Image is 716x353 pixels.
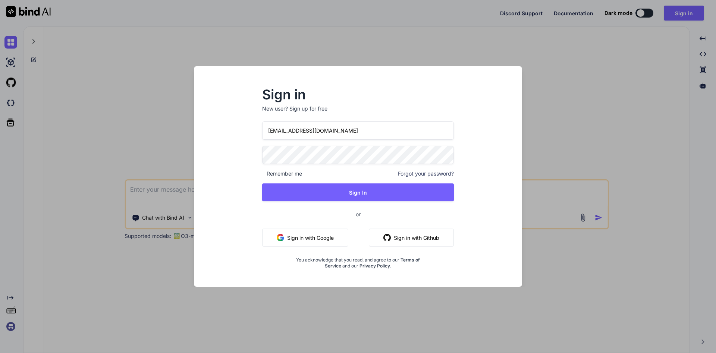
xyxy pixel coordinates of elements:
div: Sign up for free [289,105,327,112]
span: Remember me [262,170,302,177]
span: or [326,205,390,223]
input: Login or Email [262,121,454,140]
button: Sign in with Github [369,229,454,247]
span: Forgot your password? [398,170,454,177]
h2: Sign in [262,89,454,100]
div: You acknowledge that you read, and agree to our and our [294,253,422,269]
button: Sign in with Google [262,229,348,247]
img: github [383,234,391,241]
a: Terms of Service [325,257,420,269]
a: Privacy Policy. [359,263,392,269]
img: google [277,234,284,241]
p: New user? [262,105,454,121]
button: Sign In [262,183,454,201]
